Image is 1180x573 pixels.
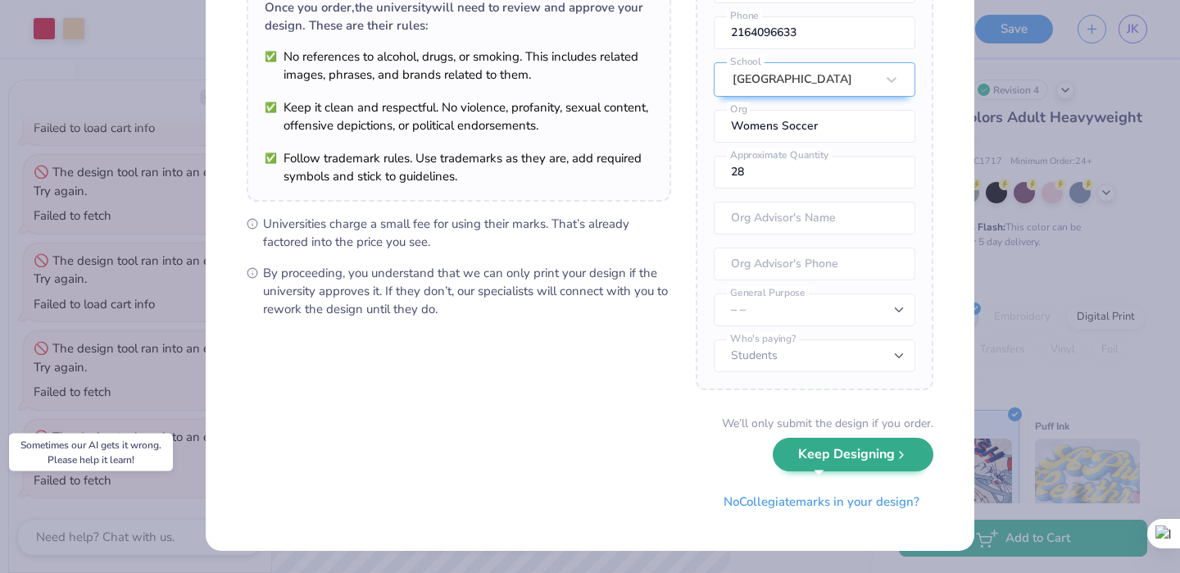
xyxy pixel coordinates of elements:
div: Sometimes our AI gets it wrong. Please help it learn! [9,434,173,471]
input: Approximate Quantity [714,156,915,189]
li: No references to alcohol, drugs, or smoking. This includes related images, phrases, and brands re... [265,48,653,84]
input: Org [714,110,915,143]
li: Follow trademark rules. Use trademarks as they are, add required symbols and stick to guidelines. [265,149,653,185]
span: By proceeding, you understand that we can only print your design if the university approves it. I... [263,264,671,318]
span: Universities charge a small fee for using their marks. That’s already factored into the price you... [263,215,671,251]
input: Phone [714,16,915,49]
li: Keep it clean and respectful. No violence, profanity, sexual content, offensive depictions, or po... [265,98,653,134]
button: Keep Designing [773,438,933,471]
button: NoCollegiatemarks in your design? [710,485,933,519]
div: We’ll only submit the design if you order. [722,415,933,432]
input: Org Advisor's Name [714,202,915,234]
input: Org Advisor's Phone [714,248,915,280]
